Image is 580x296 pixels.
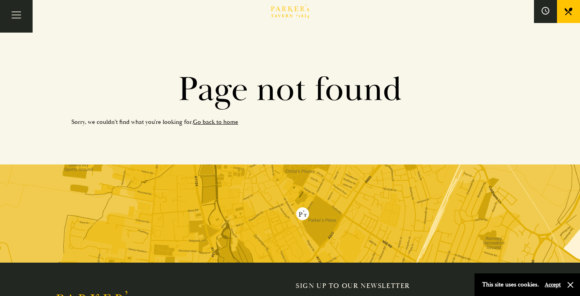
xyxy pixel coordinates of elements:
[71,69,509,110] h1: Page not found
[193,118,238,126] a: Go back to home
[567,281,574,289] button: Close and accept
[482,279,539,290] p: This site uses cookies.
[296,282,524,290] h2: Sign up to our newsletter
[71,117,509,128] p: Sorry, we couldn't find what you're looking for.
[545,281,561,288] button: Accept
